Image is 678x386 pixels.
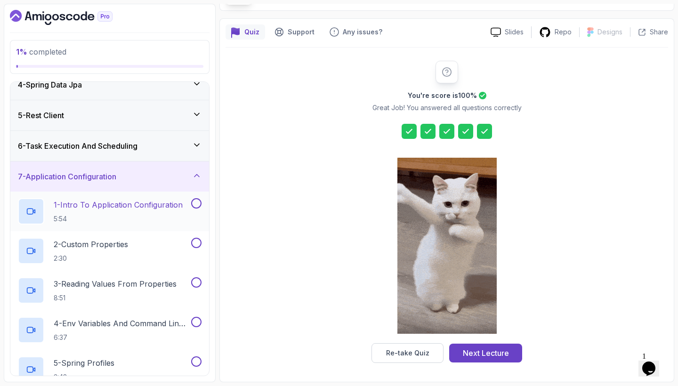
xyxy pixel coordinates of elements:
[638,348,669,377] iframe: chat widget
[483,27,531,37] a: Slides
[532,26,579,38] a: Repo
[397,158,497,334] img: cool-cat
[288,27,315,37] p: Support
[18,110,64,121] h3: 5 - Rest Client
[18,140,137,152] h3: 6 - Task Execution And Scheduling
[16,47,66,56] span: completed
[555,27,572,37] p: Repo
[18,277,202,304] button: 3-Reading Values From Properties8:51
[463,347,509,359] div: Next Lecture
[54,199,183,210] p: 1 - Intro To Application Configuration
[54,318,189,329] p: 4 - Env Variables And Command Line Arguments
[10,10,134,25] a: Dashboard
[505,27,524,37] p: Slides
[18,171,116,182] h3: 7 - Application Configuration
[10,131,209,161] button: 6-Task Execution And Scheduling
[54,214,183,224] p: 5:54
[408,91,477,100] h2: You're score is 100 %
[54,278,177,289] p: 3 - Reading Values From Properties
[386,348,429,358] div: Re-take Quiz
[343,27,382,37] p: Any issues?
[650,27,668,37] p: Share
[226,24,265,40] button: quiz button
[372,103,522,113] p: Great Job! You answered all questions correctly
[54,254,128,263] p: 2:30
[54,372,114,382] p: 3:48
[16,47,27,56] span: 1 %
[54,357,114,369] p: 5 - Spring Profiles
[449,344,522,362] button: Next Lecture
[18,356,202,383] button: 5-Spring Profiles3:48
[324,24,388,40] button: Feedback button
[371,343,444,363] button: Re-take Quiz
[597,27,622,37] p: Designs
[18,317,202,343] button: 4-Env Variables And Command Line Arguments6:37
[244,27,259,37] p: Quiz
[18,238,202,264] button: 2-Custom Properties2:30
[54,293,177,303] p: 8:51
[10,100,209,130] button: 5-Rest Client
[10,70,209,100] button: 4-Spring Data Jpa
[18,198,202,225] button: 1-Intro To Application Configuration5:54
[54,333,189,342] p: 6:37
[54,239,128,250] p: 2 - Custom Properties
[10,161,209,192] button: 7-Application Configuration
[18,79,82,90] h3: 4 - Spring Data Jpa
[269,24,320,40] button: Support button
[630,27,668,37] button: Share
